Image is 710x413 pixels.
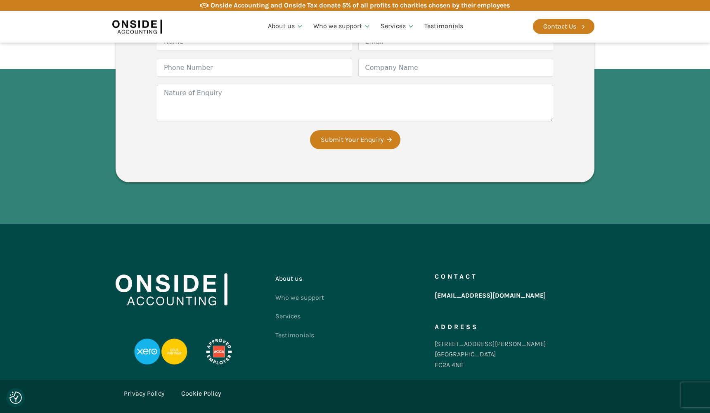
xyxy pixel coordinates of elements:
a: Testimonials [419,12,468,41]
a: Who we support [308,12,376,41]
a: About us [263,12,308,41]
img: Revisit consent button [9,392,22,404]
button: Consent Preferences [9,392,22,404]
a: Contact Us [533,19,594,34]
div: Contact Us [543,21,576,32]
a: Privacy Policy [124,388,164,399]
a: Services [376,12,419,41]
input: Phone Number [157,59,352,76]
h5: Contact [435,273,478,280]
a: About us [275,269,324,288]
textarea: Nature of Enquiry [157,85,553,122]
button: Submit Your Enquiry [310,130,400,149]
input: Company Name [358,59,554,76]
img: Onside Accounting [112,17,162,36]
div: [STREET_ADDRESS][PERSON_NAME] [GEOGRAPHIC_DATA] EC2A 4NE [435,339,546,370]
img: APPROVED-EMPLOYER-PROFESSIONAL-DEVELOPMENT-REVERSED_LOGO [196,339,242,365]
a: [EMAIL_ADDRESS][DOMAIN_NAME] [435,288,546,303]
a: Who we support [275,288,324,307]
a: Cookie Policy [181,388,221,399]
a: Testimonials [275,326,324,345]
h5: Address [435,324,478,330]
img: Onside Accounting [116,273,227,306]
a: Services [275,307,324,326]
